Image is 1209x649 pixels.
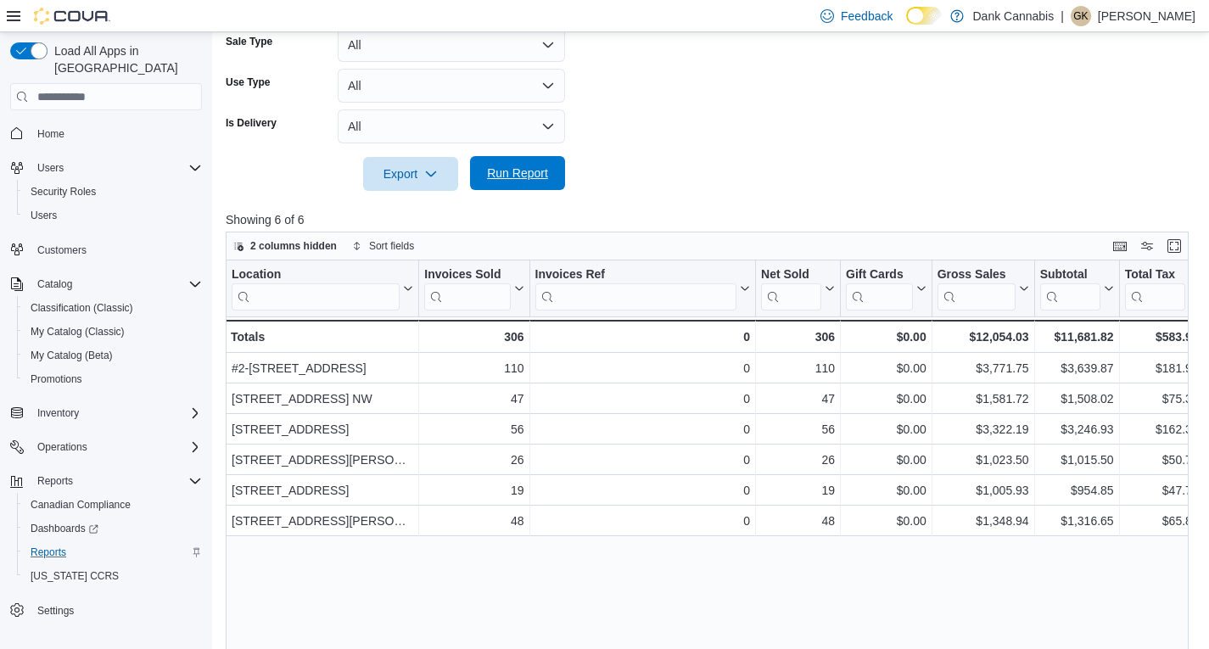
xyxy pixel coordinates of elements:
span: Users [24,205,202,226]
span: Operations [37,440,87,454]
div: 110 [424,358,523,378]
span: Promotions [24,369,202,389]
a: Promotions [24,369,89,389]
label: Is Delivery [226,116,277,130]
div: Invoices Ref [535,267,736,311]
span: Settings [37,604,74,618]
a: Dashboards [17,517,209,540]
div: Gross Sales [938,267,1016,283]
div: 19 [761,480,835,501]
div: Net Sold [761,267,821,283]
span: GK [1073,6,1088,26]
span: My Catalog (Beta) [31,349,113,362]
span: Users [37,161,64,175]
button: Home [3,120,209,145]
div: $47.75 [1125,480,1199,501]
span: Operations [31,437,202,457]
div: Net Sold [761,267,821,311]
div: 306 [424,327,523,347]
div: 47 [424,389,523,409]
div: $1,023.50 [938,450,1029,470]
a: Reports [24,542,73,562]
div: $0.00 [846,358,926,378]
div: $162.35 [1125,419,1199,439]
a: Canadian Compliance [24,495,137,515]
div: [STREET_ADDRESS][PERSON_NAME] [232,450,413,470]
button: Net Sold [761,267,835,311]
div: 56 [424,419,523,439]
span: Reports [31,545,66,559]
span: Feedback [841,8,893,25]
div: $0.00 [846,450,926,470]
a: Home [31,124,71,144]
button: My Catalog (Beta) [17,344,209,367]
label: Sale Type [226,35,272,48]
div: $1,581.72 [938,389,1029,409]
div: 26 [761,450,835,470]
span: Users [31,209,57,222]
a: Classification (Classic) [24,298,140,318]
div: $0.00 [846,480,926,501]
span: Security Roles [24,182,202,202]
div: $181.96 [1125,358,1199,378]
div: Invoices Sold [424,267,510,283]
p: | [1061,6,1064,26]
div: $3,246.93 [1040,419,1114,439]
div: $3,639.87 [1040,358,1114,378]
div: $11,681.82 [1040,327,1114,347]
div: 0 [535,419,750,439]
div: 48 [424,511,523,531]
button: Classification (Classic) [17,296,209,320]
span: My Catalog (Classic) [31,325,125,338]
div: 0 [535,358,750,378]
span: Reports [24,542,202,562]
div: 110 [761,358,835,378]
span: Promotions [31,372,82,386]
span: Canadian Compliance [24,495,202,515]
span: Catalog [31,274,202,294]
button: Subtotal [1040,267,1114,311]
div: Total Tax [1125,267,1185,283]
span: My Catalog (Classic) [24,322,202,342]
button: Catalog [31,274,79,294]
a: Customers [31,240,93,260]
span: Reports [31,471,202,491]
span: Inventory [31,403,202,423]
div: $12,054.03 [938,327,1029,347]
button: All [338,109,565,143]
div: $50.73 [1125,450,1199,470]
div: $583.95 [1125,327,1199,347]
button: Settings [3,598,209,623]
span: Dashboards [24,518,202,539]
button: Customers [3,238,209,262]
button: Run Report [470,156,565,190]
span: Home [31,122,202,143]
div: Gift Card Sales [846,267,913,311]
button: All [338,69,565,103]
button: Display options [1137,236,1157,256]
div: $1,316.65 [1040,511,1114,531]
div: $1,508.02 [1040,389,1114,409]
span: Customers [31,239,202,260]
p: [PERSON_NAME] [1098,6,1195,26]
div: $1,015.50 [1040,450,1114,470]
span: Inventory [37,406,79,420]
button: Export [363,157,458,191]
img: Cova [34,8,110,25]
div: Invoices Sold [424,267,510,311]
div: $3,771.75 [938,358,1029,378]
span: Home [37,127,64,141]
div: $0.00 [846,327,926,347]
div: $75.35 [1125,389,1199,409]
button: Users [31,158,70,178]
span: Dashboards [31,522,98,535]
button: Inventory [31,403,86,423]
span: Canadian Compliance [31,498,131,512]
button: Invoices Ref [535,267,750,311]
span: Users [31,158,202,178]
button: Invoices Sold [424,267,523,311]
div: Total Tax [1125,267,1185,311]
span: Security Roles [31,185,96,199]
span: Catalog [37,277,72,291]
